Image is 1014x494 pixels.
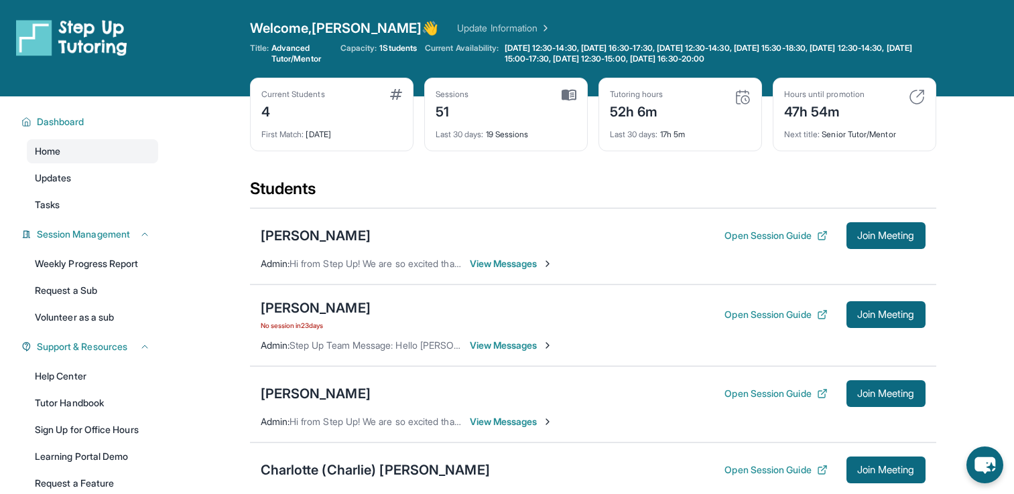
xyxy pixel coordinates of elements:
button: chat-button [966,446,1003,483]
div: 51 [436,100,469,121]
a: Tutor Handbook [27,391,158,415]
a: Volunteer as a sub [27,305,158,329]
span: Last 30 days : [436,129,484,139]
a: Help Center [27,364,158,388]
img: Chevron-Right [542,416,553,427]
span: [DATE] 12:30-14:30, [DATE] 16:30-17:30, [DATE] 12:30-14:30, [DATE] 15:30-18:30, [DATE] 12:30-14:3... [505,43,934,64]
div: Senior Tutor/Mentor [784,121,925,140]
span: Current Availability: [425,43,499,64]
div: [PERSON_NAME] [261,226,371,245]
img: card [390,89,402,100]
a: Home [27,139,158,163]
button: Open Session Guide [724,229,827,242]
div: Current Students [261,89,325,100]
span: Support & Resources [37,340,127,353]
div: Sessions [436,89,469,100]
a: [DATE] 12:30-14:30, [DATE] 16:30-17:30, [DATE] 12:30-14:30, [DATE] 15:30-18:30, [DATE] 12:30-14:3... [502,43,936,64]
img: logo [16,19,127,56]
a: Learning Portal Demo [27,444,158,469]
button: Open Session Guide [724,463,827,477]
span: Updates [35,171,72,185]
button: Join Meeting [846,222,926,249]
div: Charlotte (Charlie) [PERSON_NAME] [261,461,490,479]
span: Join Meeting [857,466,915,474]
span: Next title : [784,129,820,139]
button: Support & Resources [31,340,150,353]
img: card [562,89,576,101]
a: Weekly Progress Report [27,252,158,276]
div: [PERSON_NAME] [261,299,371,317]
a: Tasks [27,193,158,217]
span: Admin : [261,416,290,427]
div: [DATE] [261,121,402,140]
div: 17h 5m [610,121,751,140]
span: Dashboard [37,115,84,129]
span: View Messages [470,257,554,270]
div: 52h 6m [610,100,663,121]
span: View Messages [470,339,554,352]
span: Tasks [35,198,60,212]
span: Capacity: [340,43,377,54]
span: First Match : [261,129,304,139]
div: Hours until promotion [784,89,865,100]
button: Dashboard [31,115,150,129]
span: Last 30 days : [610,129,658,139]
button: Open Session Guide [724,308,827,321]
a: Update Information [457,21,551,35]
span: Join Meeting [857,232,915,240]
button: Session Management [31,228,150,241]
div: Tutoring hours [610,89,663,100]
img: Chevron-Right [542,340,553,351]
a: Updates [27,166,158,190]
div: [PERSON_NAME] [261,384,371,403]
span: Join Meeting [857,390,915,398]
span: Welcome, [PERSON_NAME] 👋 [250,19,439,37]
button: Open Session Guide [724,387,827,400]
span: Join Meeting [857,311,915,319]
img: card [909,89,925,105]
span: Title: [250,43,269,64]
div: 4 [261,100,325,121]
span: Session Management [37,228,130,241]
a: Sign Up for Office Hours [27,418,158,442]
button: Join Meeting [846,380,926,407]
button: Join Meeting [846,457,926,483]
img: Chevron Right [537,21,551,35]
span: 1 Students [379,43,417,54]
span: No session in 23 days [261,320,371,331]
span: View Messages [470,415,554,428]
span: Admin : [261,339,290,351]
img: card [735,89,751,105]
div: 47h 54m [784,100,865,121]
span: Advanced Tutor/Mentor [271,43,332,64]
button: Join Meeting [846,301,926,328]
div: 19 Sessions [436,121,576,140]
img: Chevron-Right [542,258,553,269]
div: Students [250,178,936,208]
a: Request a Sub [27,278,158,303]
span: Admin : [261,258,290,269]
span: Home [35,145,60,158]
